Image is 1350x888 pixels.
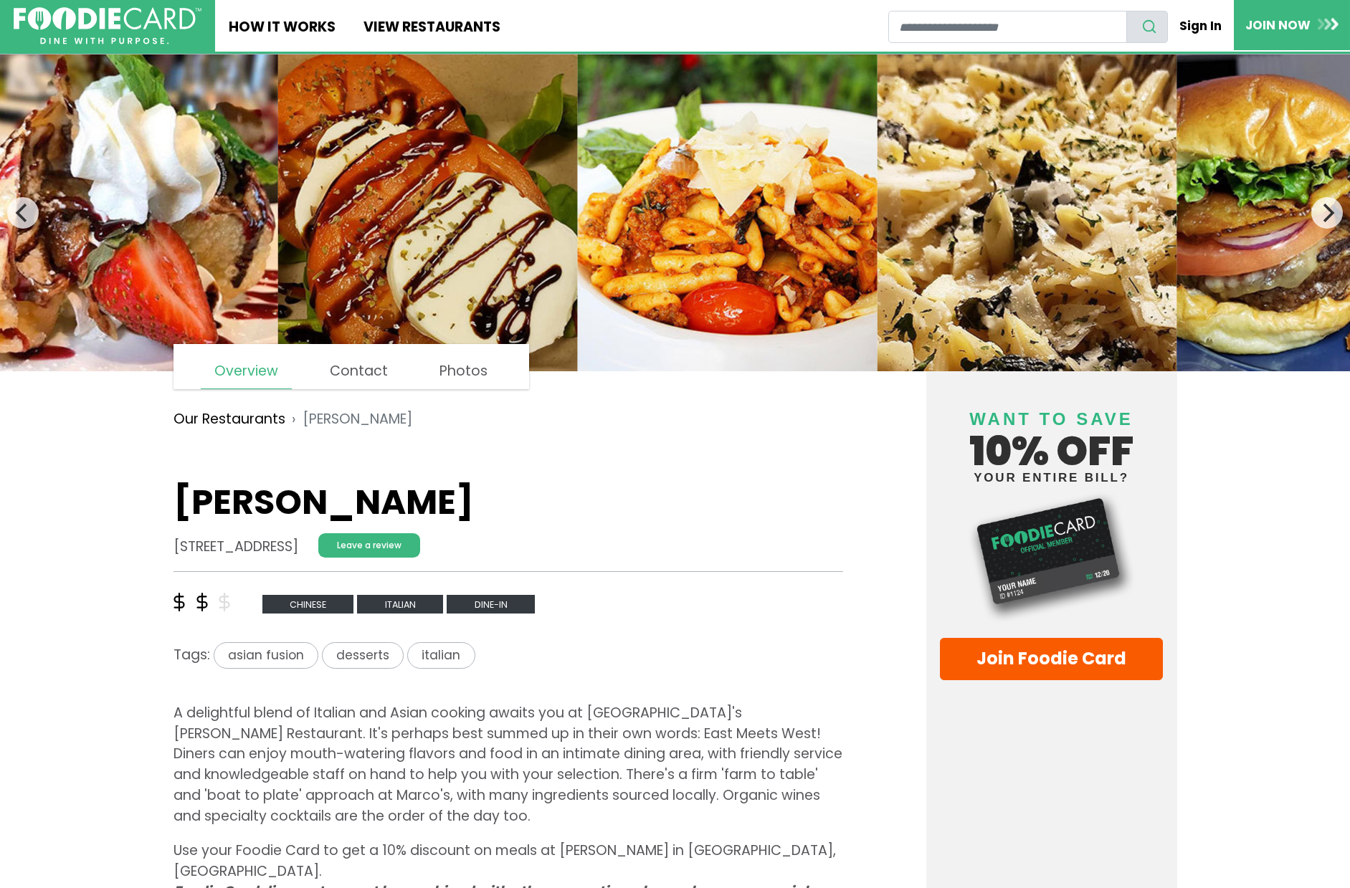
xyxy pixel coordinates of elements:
[210,645,322,664] a: asian fusion
[322,645,407,664] a: desserts
[173,537,298,558] address: [STREET_ADDRESS]
[173,703,844,827] p: A delightful blend of Italian and Asian cooking awaits you at [GEOGRAPHIC_DATA]'s [PERSON_NAME] R...
[447,595,535,614] span: Dine-in
[357,593,447,613] a: Italian
[1311,197,1343,229] button: Next
[357,595,443,614] span: Italian
[940,391,1164,484] h4: 10% off
[888,11,1127,43] input: restaurant search
[173,409,285,430] a: Our Restaurants
[214,642,318,669] span: asian fusion
[940,472,1164,484] small: your entire bill?
[316,354,401,388] a: Contact
[173,482,844,523] h1: [PERSON_NAME]
[1168,10,1234,42] a: Sign In
[969,409,1133,429] span: Want to save
[262,593,358,613] a: Chinese
[318,533,420,558] a: Leave a review
[1126,11,1168,43] button: search
[173,642,844,675] div: Tags:
[447,593,535,613] a: Dine-in
[426,354,501,388] a: Photos
[7,197,39,229] button: Previous
[285,409,412,430] li: [PERSON_NAME]
[407,642,475,669] span: italian
[407,645,475,664] a: italian
[262,595,354,614] span: Chinese
[322,642,404,669] span: desserts
[173,344,530,389] nav: page links
[173,398,844,440] nav: breadcrumb
[940,638,1164,680] a: Join Foodie Card
[940,491,1164,624] img: Foodie Card
[14,7,201,45] img: FoodieCard; Eat, Drink, Save, Donate
[201,354,292,389] a: Overview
